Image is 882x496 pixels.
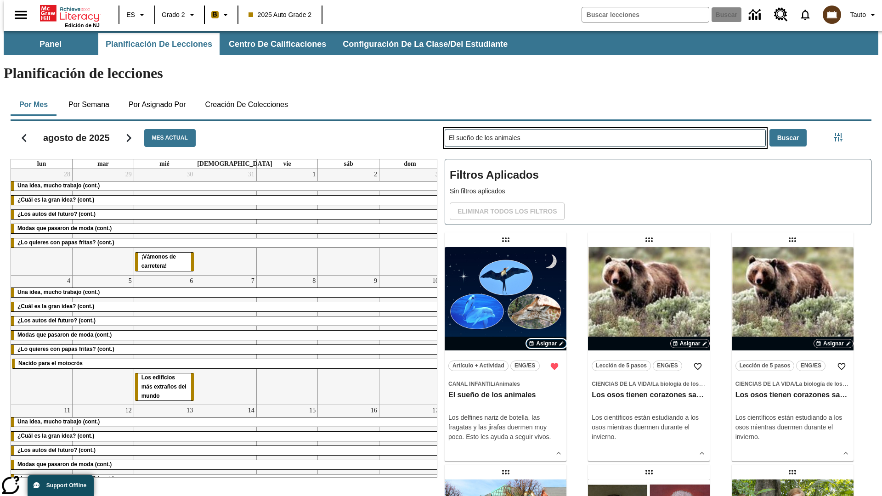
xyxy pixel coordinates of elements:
a: 8 de agosto de 2025 [311,276,317,287]
button: Asignar Elegir fechas [670,339,710,348]
span: Ciencias de la Vida [735,381,794,387]
div: ¿Los autos del futuro? (cont.) [11,446,441,455]
a: miércoles [158,159,171,169]
span: ENG/ES [514,361,535,371]
span: ¿Lo quieres con papas fritas? (cont.) [17,346,114,352]
button: Boost El color de la clase es anaranjado claro. Cambiar el color de la clase. [208,6,235,23]
button: Asignar Elegir fechas [814,339,854,348]
span: Lección de 5 pasos [740,361,791,371]
button: Lenguaje: ES, Selecciona un idioma [122,6,152,23]
button: Menú lateral de filtros [829,128,848,147]
span: Una idea, mucho trabajo (cont.) [17,289,100,295]
span: La biología de los sistemas humanos y la salud [652,381,777,387]
a: 2 de agosto de 2025 [372,169,379,180]
span: ¿Cuál es la gran idea? (cont.) [17,303,94,310]
span: ENG/ES [801,361,821,371]
td: 10 de agosto de 2025 [379,275,441,405]
a: 29 de julio de 2025 [124,169,134,180]
td: 2 de agosto de 2025 [318,169,379,275]
button: Lección de 5 pasos [735,361,795,371]
button: Seguir [117,126,141,150]
button: Artículo + Actividad [448,361,509,371]
td: 3 de agosto de 2025 [379,169,441,275]
div: ¿Lo quieres con papas fritas? (cont.) [11,345,441,354]
a: sábado [342,159,355,169]
span: Canal Infantil [448,381,494,387]
div: ¿Lo quieres con papas fritas? (cont.) [11,474,441,484]
a: 15 de agosto de 2025 [307,405,317,416]
button: Escoja un nuevo avatar [817,3,847,27]
span: Asignar [680,339,701,348]
a: jueves [195,159,274,169]
span: Ciencias de la Vida [592,381,650,387]
div: Filtros Aplicados [445,159,871,225]
button: Lección de 5 pasos [592,361,651,371]
h2: agosto de 2025 [43,132,110,143]
a: 17 de agosto de 2025 [430,405,441,416]
h3: Los osos tienen corazones sanos, pero ¿por qué? [592,390,706,400]
a: 4 de agosto de 2025 [65,276,72,287]
button: Ver más [552,446,565,460]
div: Nacido para el motocrós [12,359,440,368]
button: Añadir a mis Favoritas [833,358,850,375]
span: ES [126,10,135,20]
span: Tema: Ciencias de la Vida/La biología de los sistemas humanos y la salud [592,379,706,389]
span: B [213,9,217,20]
span: / [494,381,495,387]
td: 30 de julio de 2025 [134,169,195,275]
a: Centro de información [743,2,769,28]
button: Por semana [61,94,117,116]
a: Notificaciones [793,3,817,27]
button: ENG/ES [510,361,540,371]
button: Buscar [769,129,807,147]
button: Creación de colecciones [198,94,295,116]
button: Configuración de la clase/del estudiante [335,33,515,55]
button: Abrir el menú lateral [7,1,34,28]
h3: El sueño de los animales [448,390,563,400]
div: Modas que pasaron de moda (cont.) [11,460,441,469]
td: 5 de agosto de 2025 [73,275,134,405]
input: Buscar lecciones [445,130,765,147]
span: / [794,381,796,387]
td: 1 de agosto de 2025 [256,169,318,275]
div: Modas que pasaron de moda (cont.) [11,331,441,340]
button: Remover de Favoritas [546,358,563,375]
p: Sin filtros aplicados [450,186,866,196]
div: Portada [40,3,100,28]
span: Asignar [536,339,557,348]
h1: Planificación de lecciones [4,65,878,82]
span: Una idea, mucho trabajo (cont.) [17,182,100,189]
a: 1 de agosto de 2025 [311,169,317,180]
span: ¿Los autos del futuro? (cont.) [17,317,96,324]
div: ¿Lo quieres con papas fritas? (cont.) [11,238,441,248]
td: 4 de agosto de 2025 [11,275,73,405]
span: ¿Los autos del futuro? (cont.) [17,211,96,217]
a: 30 de julio de 2025 [185,169,195,180]
a: 31 de julio de 2025 [246,169,256,180]
div: Los delfines nariz de botella, las fragatas y las jirafas duermen muy poco. Esto les ayuda a segu... [448,413,563,442]
a: 13 de agosto de 2025 [185,405,195,416]
span: Grado 2 [162,10,185,20]
div: ¡Vámonos de carretera! [135,253,194,271]
td: 6 de agosto de 2025 [134,275,195,405]
div: Lección arrastrable: Los osos tienen corazones sanos, pero ¿por qué? [785,232,800,247]
button: Grado: Grado 2, Elige un grado [158,6,201,23]
a: viernes [281,159,293,169]
button: Panel [5,33,96,55]
input: Buscar campo [582,7,709,22]
h2: Filtros Aplicados [450,164,866,186]
span: Animales [495,381,520,387]
td: 28 de julio de 2025 [11,169,73,275]
span: ¡Vámonos de carretera! [141,254,176,269]
div: lesson details [445,247,566,461]
div: Lección arrastrable: La doctora de los perezosos [785,465,800,479]
div: ¿Los autos del futuro? (cont.) [11,210,441,219]
td: 29 de julio de 2025 [73,169,134,275]
button: Ver más [695,446,709,460]
a: 9 de agosto de 2025 [372,276,379,287]
a: 10 de agosto de 2025 [430,276,441,287]
div: ¿Los autos del futuro? (cont.) [11,316,441,326]
div: Lección arrastrable: Mujeres notables de la Ilustración [642,465,656,479]
span: Asignar [823,339,844,348]
button: Perfil/Configuración [847,6,882,23]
